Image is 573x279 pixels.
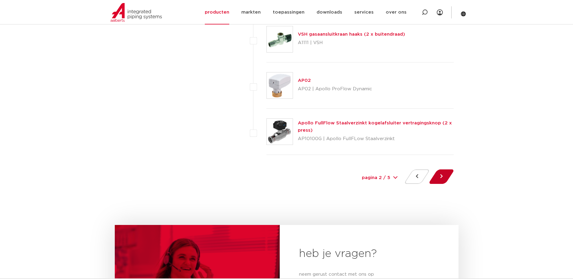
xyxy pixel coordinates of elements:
img: Thumbnail for Apollo FullFlow Staalverzinkt kogelafsluiter vertragingsknop (2 x press) [267,119,293,145]
a: AP02 [298,78,311,83]
img: Thumbnail for VSH gasaansluitkraan haaks (2 x buitendraad) [267,26,293,52]
a: VSH gasaansluitkraan haaks (2 x buitendraad) [298,32,405,37]
h2: heb je vragen? [299,247,439,261]
p: AP02 | Apollo ProFlow Dynamic [298,84,372,94]
p: AP10100G | Apollo FullFLow Staalverzinkt [298,134,454,144]
p: A1111 | VSH [298,38,405,48]
p: neem gerust contact met ons op [299,271,439,278]
a: Apollo FullFlow Staalverzinkt kogelafsluiter vertragingsknop (2 x press) [298,121,452,133]
img: Thumbnail for AP02 [267,72,293,98]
